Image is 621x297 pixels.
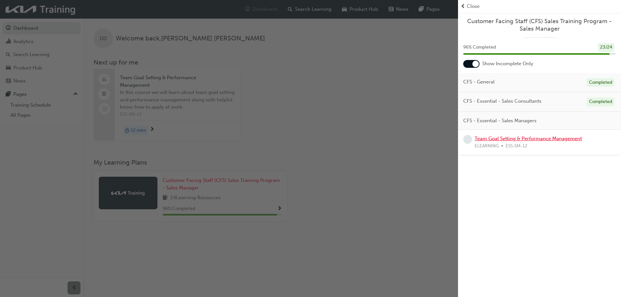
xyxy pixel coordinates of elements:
span: prev-icon [461,3,466,10]
span: 96 % Completed [463,44,496,51]
span: Close [467,3,480,10]
a: Customer Facing Staff (CFS) Sales Training Program - Sales Manager [463,18,616,32]
span: CFS - Essential - Sales Managers [463,117,537,125]
span: CFS - General [463,78,495,86]
a: Team Goal Setting & Performance Management [475,136,582,141]
span: ELEARNING [475,142,499,150]
button: prev-iconClose [461,3,618,10]
div: 23 / 24 [598,43,614,52]
span: Show Incomplete Only [482,60,533,67]
span: CFS - Essential - Sales Consultants [463,97,541,105]
span: ESS-SM-12 [506,142,527,150]
span: learningRecordVerb_NONE-icon [463,135,472,144]
div: Completed [587,78,614,87]
div: Completed [587,97,614,106]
